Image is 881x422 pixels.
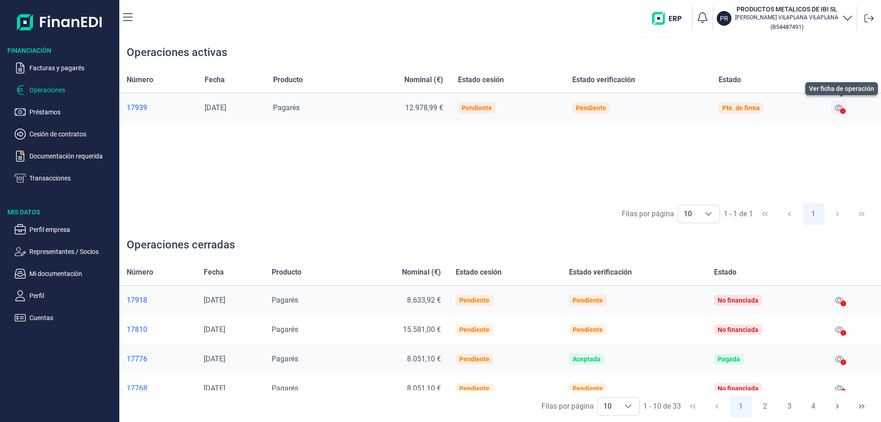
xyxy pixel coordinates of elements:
div: Pendiente [576,104,606,112]
small: Copiar cif [770,23,803,30]
div: No financiada [718,326,758,333]
span: Nominal (€) [404,74,443,85]
span: Número [127,267,153,278]
button: Page 1 [803,203,825,225]
button: Cesión de contratos [15,129,116,140]
span: Estado verificación [569,267,632,278]
button: Last Page [851,395,873,417]
button: Page 2 [754,395,776,417]
span: 12.978,99 € [405,103,443,112]
p: Perfil empresa [29,224,116,235]
div: Pendiente [573,297,603,304]
span: 1 - 10 de 33 [643,403,681,410]
span: Producto [272,267,301,278]
a: 17776 [127,354,189,364]
span: Pagarés [272,325,298,334]
a: 17939 [127,103,190,113]
div: Pendiente [462,104,492,112]
div: Pendiente [573,385,603,392]
div: No financiada [718,385,758,392]
span: Pagarés [273,103,300,112]
button: Cuentas [15,312,116,323]
span: 8.051,10 € [407,384,441,393]
p: Transacciones [29,173,116,184]
a: 17768 [127,384,189,393]
span: Estado [714,267,736,278]
div: Pagada [718,355,740,363]
button: Préstamos [15,107,116,118]
button: Mi documentación [15,268,116,279]
span: Producto [273,74,303,85]
span: Estado [719,74,741,85]
div: 17810 [127,325,189,334]
div: [DATE] [204,325,257,334]
span: Estado cesión [458,74,504,85]
span: 8.633,92 € [407,296,441,304]
div: [DATE] [205,103,258,113]
p: Cesión de contratos [29,129,116,140]
button: Last Page [851,203,873,225]
span: 10 [598,398,617,415]
span: 15.581,00 € [403,325,441,334]
span: Estado cesión [456,267,502,278]
span: Estado verificación [572,74,635,85]
button: Perfil empresa [15,224,116,235]
button: Documentación requerida [15,151,116,162]
p: Documentación requerida [29,151,116,162]
p: Representantes / Socios [29,246,116,257]
p: Préstamos [29,107,116,118]
span: Nominal (€) [402,267,441,278]
button: First Page [682,395,704,417]
div: Operaciones cerradas [127,237,235,252]
span: 10 [678,205,697,223]
div: [DATE] [204,384,257,393]
button: Operaciones [15,84,116,96]
button: Next Page [826,395,848,417]
span: Pagarés [272,296,298,304]
a: 17918 [127,296,189,305]
button: First Page [754,203,776,225]
p: Mi documentación [29,268,116,279]
span: Número [127,74,153,85]
img: Logo de aplicación [17,7,103,37]
div: Pendiente [459,355,490,363]
button: Page 4 [803,395,825,417]
span: 8.051,10 € [407,354,441,363]
button: Facturas y pagarés [15,62,116,73]
button: Page 1 [730,395,752,417]
p: Perfil [29,290,116,301]
div: Pendiente [459,297,490,304]
div: Filas por página [541,401,594,412]
span: Pagarés [272,384,298,393]
button: PRPRODUCTOS METALICOS DE IBI SL[PERSON_NAME] VILAPLANA VILAPLANA(B54487491) [717,5,853,32]
button: Transacciones [15,173,116,184]
p: Operaciones [29,84,116,96]
button: Previous Page [706,395,728,417]
div: Choose [617,398,639,415]
div: Pendiente [459,385,490,392]
div: Pendiente [573,326,603,333]
div: Pte. de firma [722,104,760,112]
span: 1 - 1 de 1 [724,210,753,218]
p: Cuentas [29,312,116,323]
button: Previous Page [778,203,800,225]
div: Aceptada [573,355,601,363]
button: Next Page [826,203,848,225]
div: [DATE] [204,296,257,305]
div: [DATE] [204,354,257,364]
div: Operaciones activas [127,45,227,60]
div: Choose [697,205,719,223]
div: No financiada [718,297,758,304]
button: Page 3 [778,395,800,417]
p: Facturas y pagarés [29,62,116,73]
h3: PRODUCTOS METALICOS DE IBI SL [735,5,838,14]
img: erp [652,12,688,25]
span: Fecha [205,74,225,85]
span: Fecha [204,267,224,278]
div: Filas por página [622,208,674,219]
button: Representantes / Socios [15,246,116,257]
